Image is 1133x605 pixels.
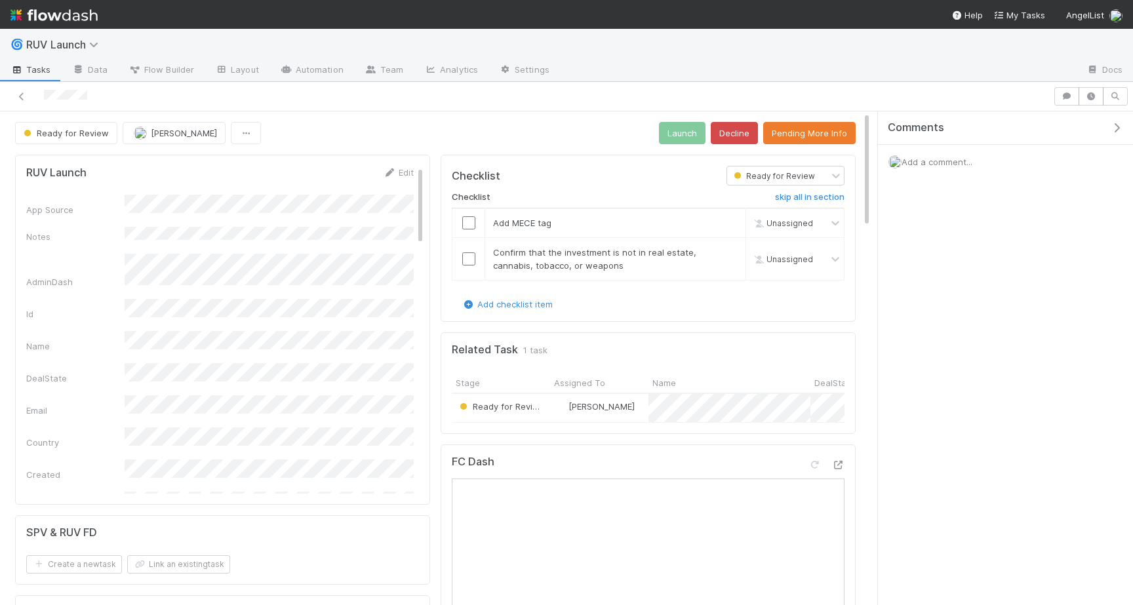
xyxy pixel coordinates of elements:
[26,340,125,353] div: Name
[26,230,125,243] div: Notes
[134,127,147,140] img: avatar_2de93f86-b6c7-4495-bfe2-fb093354a53c.png
[10,4,98,26] img: logo-inverted-e16ddd16eac7371096b0.svg
[902,157,972,167] span: Add a comment...
[555,400,635,413] div: [PERSON_NAME]
[414,60,488,81] a: Analytics
[1066,10,1104,20] span: AngelList
[26,275,125,288] div: AdminDash
[814,376,855,389] span: DealState
[26,404,125,417] div: Email
[452,170,500,183] h5: Checklist
[659,122,706,144] button: Launch
[763,122,856,144] button: Pending More Info
[993,10,1045,20] span: My Tasks
[10,63,51,76] span: Tasks
[123,122,226,144] button: [PERSON_NAME]
[775,192,845,208] a: skip all in section
[493,218,551,228] span: Add MECE tag
[118,60,205,81] a: Flow Builder
[62,60,118,81] a: Data
[26,468,125,481] div: Created
[205,60,269,81] a: Layout
[26,38,105,51] span: RUV Launch
[26,307,125,321] div: Id
[26,526,97,539] h5: SPV & RUV FD
[493,247,696,271] span: Confirm that the investment is not in real estate, cannabis, tobacco, or weapons
[568,401,635,412] span: [PERSON_NAME]
[452,456,494,469] h5: FC Dash
[888,155,902,168] img: avatar_15e6a745-65a2-4f19-9667-febcb12e2fc8.png
[269,60,354,81] a: Automation
[731,171,815,181] span: Ready for Review
[751,218,813,228] span: Unassigned
[888,121,944,134] span: Comments
[951,9,983,22] div: Help
[711,122,758,144] button: Decline
[652,376,676,389] span: Name
[151,128,217,138] span: [PERSON_NAME]
[452,192,490,203] h6: Checklist
[21,128,109,138] span: Ready for Review
[554,376,605,389] span: Assigned To
[1076,60,1133,81] a: Docs
[26,436,125,449] div: Country
[457,401,545,412] span: Ready for Review
[556,401,566,412] img: avatar_2de93f86-b6c7-4495-bfe2-fb093354a53c.png
[457,400,544,413] div: Ready for Review
[523,343,547,357] span: 1 task
[26,555,122,574] button: Create a newtask
[383,167,414,178] a: Edit
[26,372,125,385] div: DealState
[452,343,518,357] h5: Related Task
[15,122,117,144] button: Ready for Review
[775,192,845,203] h6: skip all in section
[127,555,230,574] button: Link an existingtask
[462,299,553,309] a: Add checklist item
[456,376,480,389] span: Stage
[993,9,1045,22] a: My Tasks
[26,166,87,180] h5: RUV Launch
[354,60,414,81] a: Team
[129,63,194,76] span: Flow Builder
[10,39,24,50] span: 🌀
[488,60,560,81] a: Settings
[1109,9,1123,22] img: avatar_15e6a745-65a2-4f19-9667-febcb12e2fc8.png
[26,203,125,216] div: App Source
[751,254,813,264] span: Unassigned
